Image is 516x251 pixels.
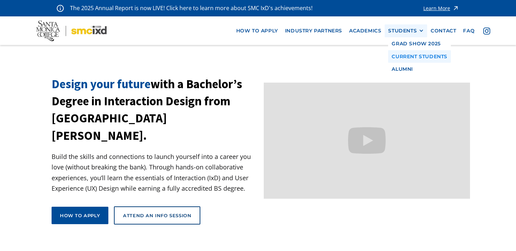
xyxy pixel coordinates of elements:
p: The 2025 Annual Report is now LIVE! Click here to learn more about SMC IxD's achievements! [70,3,313,13]
img: icon - information - alert [57,5,64,12]
div: How to apply [60,212,100,219]
img: icon - arrow - alert [452,3,459,13]
a: How to apply [52,207,108,224]
div: STUDENTS [388,28,424,34]
img: icon - instagram [483,28,490,35]
a: faq [460,24,478,37]
a: Learn More [423,3,459,13]
a: GRAD SHOW 2025 [388,37,451,50]
div: Learn More [423,6,450,11]
div: STUDENTS [388,28,417,34]
a: contact [427,24,460,37]
p: Build the skills and connections to launch yourself into a career you love (without breaking the ... [52,151,258,194]
a: Current Students [388,50,451,63]
div: Attend an Info Session [123,212,191,219]
a: Alumni [388,63,451,76]
nav: STUDENTS [388,37,451,76]
h1: with a Bachelor’s Degree in Interaction Design from [GEOGRAPHIC_DATA][PERSON_NAME]. [52,76,258,144]
a: industry partners [282,24,346,37]
img: Santa Monica College - SMC IxD logo [36,21,107,41]
a: Attend an Info Session [114,206,200,225]
span: Design your future [52,76,151,92]
a: how to apply [233,24,282,37]
iframe: Design your future with a Bachelor's Degree in Interaction Design from Santa Monica College [264,83,470,199]
a: Academics [346,24,385,37]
